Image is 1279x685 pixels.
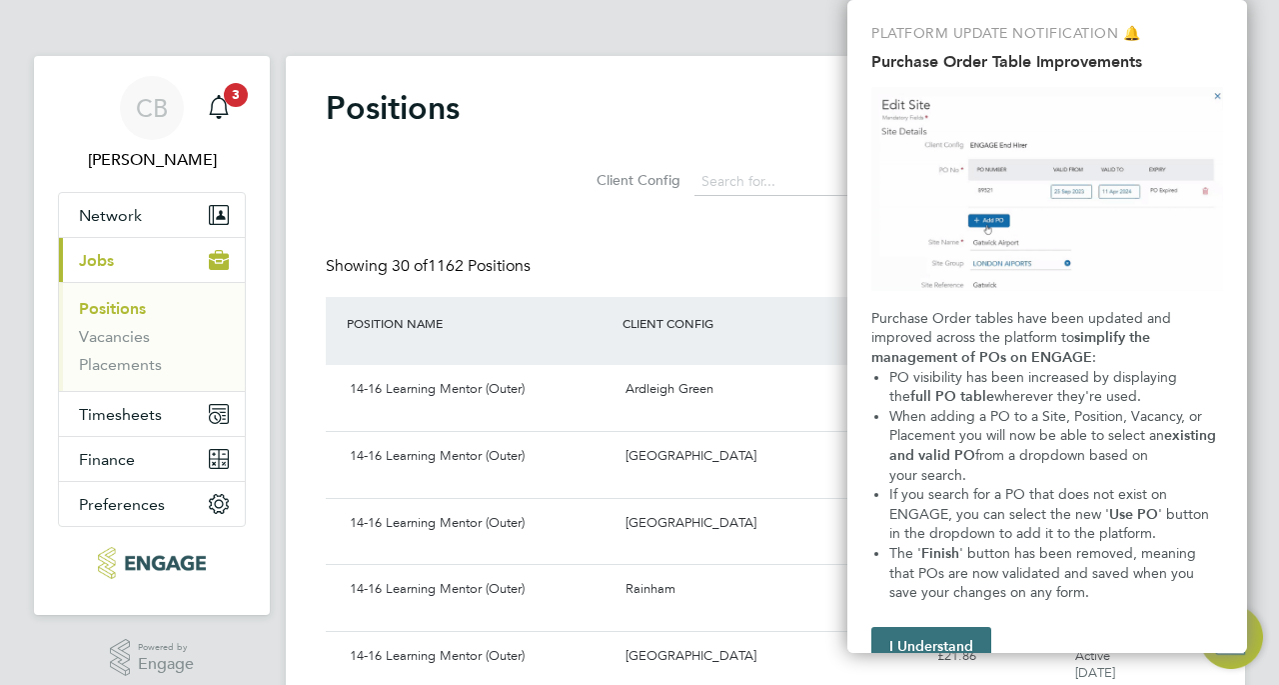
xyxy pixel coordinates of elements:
span: Chris Badcock [58,148,246,172]
span: Active [1075,647,1110,664]
a: Go to account details [58,76,246,172]
div: 14-16 Learning Mentor (Outer) [342,573,618,606]
span: PO visibility has been increased by displaying the [889,369,1181,406]
div: Ardleigh Green [618,373,928,406]
strong: simplify the management of POs on ENGAGE [871,329,1154,366]
div: Rainham [618,573,928,606]
div: £21.86 [929,640,1067,673]
span: Engage [138,656,194,673]
div: 14-16 Learning Mentor (Outer) [342,373,618,406]
div: 14-16 Learning Mentor (Outer) [342,440,618,473]
span: from a dropdown based on your search. [889,447,1200,484]
span: Powered by [138,639,194,656]
span: wherever they're used. [994,388,1141,405]
input: Search for... [694,168,941,196]
span: Timesheets [79,405,162,424]
strong: Use PO [1109,506,1158,523]
span: 30 of [392,256,428,276]
div: POSITION NAME [342,305,618,341]
span: [DATE] [1075,664,1115,681]
span: Network [79,206,142,225]
p: PLATFORM UPDATE NOTIFICATION 🔔 [871,24,1223,44]
a: Vacancies [79,327,150,346]
h2: Purchase Order Table Improvements [871,52,1223,71]
span: Jobs [79,251,114,270]
span: CB [136,95,168,121]
span: ' button has been removed, meaning that POs are now validated and saved when you save your change... [889,545,1200,601]
div: [GEOGRAPHIC_DATA] [618,507,928,540]
span: Preferences [79,495,165,514]
strong: full PO table [910,388,994,405]
span: If you search for a PO that does not exist on ENGAGE, you can select the new ' [889,486,1171,523]
h2: Positions [326,88,460,128]
button: I Understand [871,627,991,667]
nav: Main navigation [34,56,270,615]
div: CLIENT CONFIG [618,305,928,341]
span: The ' [889,545,921,562]
span: ' button in the dropdown to add it to the platform. [889,506,1213,543]
div: 14-16 Learning Mentor (Outer) [342,640,618,673]
div: 14-16 Learning Mentor (Outer) [342,507,618,540]
a: Positions [79,299,146,318]
span: Finance [79,450,135,469]
a: Go to home page [58,547,246,579]
img: Purchase Order Table Improvements [871,87,1223,291]
span: Purchase Order tables have been updated and improved across the platform to [871,310,1175,347]
strong: Finish [921,545,959,562]
a: Placements [79,355,162,374]
img: xede-logo-retina.png [98,547,205,579]
div: Showing [326,256,535,277]
label: Client Config [591,171,680,189]
span: 3 [224,83,248,107]
strong: existing and valid PO [889,427,1220,464]
div: [GEOGRAPHIC_DATA] [618,640,928,673]
div: [GEOGRAPHIC_DATA] [618,440,928,473]
span: : [1092,349,1096,366]
span: 1162 Positions [392,256,531,276]
span: When adding a PO to a Site, Position, Vacancy, or Placement you will now be able to select an [889,408,1206,445]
